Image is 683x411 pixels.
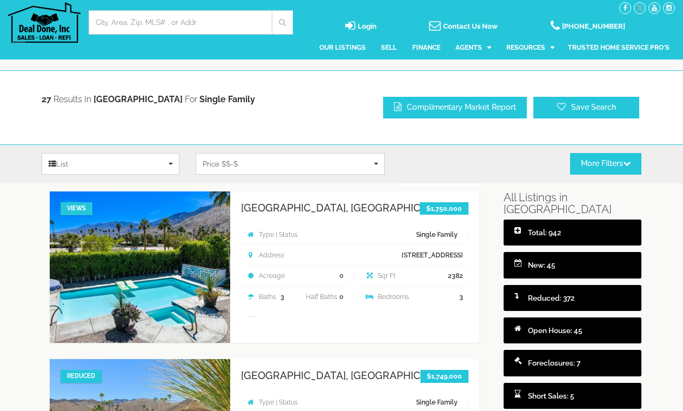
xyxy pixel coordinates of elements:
a: youtube [648,3,660,12]
a: Open House: 45 [504,317,641,343]
strong: Sqr Ft [365,271,396,280]
strong: 27 [42,94,51,104]
a: instagram [663,3,675,12]
button: Price $$-$ [196,153,385,175]
span: Single Family [416,230,458,240]
strong: Baths [246,293,276,301]
span: in [84,94,91,104]
span: Single Family [199,94,255,104]
img: Deal Done, Inc Logo [8,2,81,43]
a: New: 45 [504,252,641,278]
input: City, Area, Zip, MLS# , or Addr [96,17,264,28]
strong: Bedrooms [365,293,409,301]
span: for [185,94,197,104]
span: Price $$-$ [203,158,371,169]
h4: $1,749,000 [420,370,468,382]
div: Views [61,202,92,215]
span: [STREET_ADDRESS] [401,250,463,260]
a: Resources [506,35,554,61]
a: Our Listings [319,35,366,61]
span: [PHONE_NUMBER] [562,22,625,30]
a: [GEOGRAPHIC_DATA], [GEOGRAPHIC_DATA] [241,370,468,381]
a: Finance [412,35,440,61]
button: Save Search [533,97,639,118]
div: Reduced [61,370,102,383]
span: 3 [280,292,284,302]
span: Contact Us Now [443,22,498,30]
a: Agents [456,35,491,61]
a: login [345,23,377,31]
h4: $1,750,000 [420,202,468,215]
a: [GEOGRAPHIC_DATA], [GEOGRAPHIC_DATA] [241,202,468,214]
strong: Half Baths [306,293,337,301]
p: .... [249,307,460,321]
span: List [49,158,165,169]
button: More Filters [570,153,641,175]
a: Sell [381,35,397,61]
button: List [42,153,179,175]
h5: All Listings in [GEOGRAPHIC_DATA] [504,191,641,215]
span: results [53,94,82,104]
strong: Address [246,251,284,259]
a: Short Sales: 5 [504,383,641,409]
strong: Acreage [246,271,285,280]
span: 0 [339,271,344,281]
span: 3 [459,292,463,302]
a: [PHONE_NUMBER] [551,23,625,31]
span: Login [358,22,377,30]
a: facebook [619,3,631,12]
strong: Type | Status [246,398,298,406]
span: Single Family [416,397,458,407]
span: 0 [339,292,344,302]
a: Trusted Home Service Pro's [568,35,669,61]
a: Total: 942 [504,220,641,246]
a: Complimentary Market Report [383,97,527,118]
a: Foreclosures: 7 [504,350,641,376]
strong: Type | Status [246,230,298,238]
a: Reduced: 372 [504,285,641,311]
a: twitter [634,3,646,12]
a: Contact Us Now [429,23,498,31]
strong: [GEOGRAPHIC_DATA] [93,94,183,104]
span: 2382 [448,271,463,281]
